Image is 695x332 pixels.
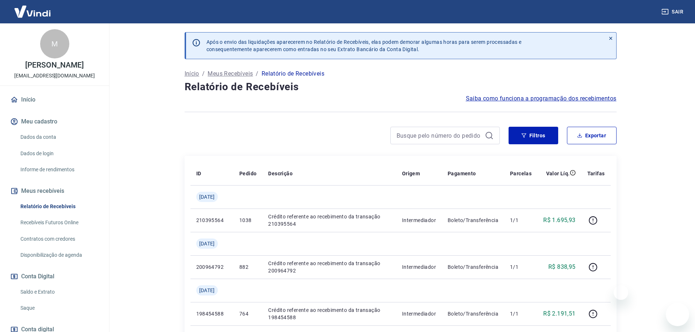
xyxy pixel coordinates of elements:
p: Intermediador [402,217,436,224]
p: Boleto/Transferência [448,263,498,271]
p: R$ 1.695,93 [543,216,575,225]
input: Busque pelo número do pedido [397,130,482,141]
p: Boleto/Transferência [448,217,498,224]
p: Pagamento [448,170,476,177]
a: Saldo e Extrato [18,285,100,299]
a: Informe de rendimentos [18,162,100,177]
a: Início [9,92,100,108]
p: Descrição [268,170,293,177]
button: Meu cadastro [9,114,100,130]
a: Contratos com credores [18,232,100,247]
a: Disponibilização de agenda [18,248,100,263]
span: [DATE] [199,193,215,201]
p: / [202,69,205,78]
button: Sair [660,5,686,19]
p: Boleto/Transferência [448,310,498,317]
p: / [256,69,258,78]
iframe: Botão para abrir a janela de mensagens [666,303,689,326]
a: Dados de login [18,146,100,161]
div: M [40,29,69,58]
p: ID [196,170,201,177]
p: 882 [239,263,256,271]
p: Intermediador [402,263,436,271]
p: 764 [239,310,256,317]
button: Conta Digital [9,268,100,285]
p: Após o envio das liquidações aparecerem no Relatório de Recebíveis, elas podem demorar algumas ho... [206,38,522,53]
a: Dados da conta [18,130,100,145]
a: Início [185,69,199,78]
p: 1/1 [510,263,532,271]
p: Crédito referente ao recebimento da transação 210395564 [268,213,390,228]
p: Valor Líq. [546,170,570,177]
p: 198454588 [196,310,228,317]
p: 1/1 [510,217,532,224]
p: Relatório de Recebíveis [262,69,324,78]
a: Recebíveis Futuros Online [18,215,100,230]
p: 1/1 [510,310,532,317]
p: R$ 838,95 [548,263,576,271]
p: Parcelas [510,170,532,177]
button: Exportar [567,127,617,144]
p: Crédito referente ao recebimento da transação 198454588 [268,306,390,321]
p: R$ 2.191,51 [543,309,575,318]
p: Origem [402,170,420,177]
a: Meus Recebíveis [208,69,253,78]
button: Filtros [509,127,558,144]
p: 1038 [239,217,256,224]
img: Vindi [9,0,56,23]
p: Tarifas [587,170,605,177]
span: [DATE] [199,240,215,247]
a: Saiba como funciona a programação dos recebimentos [466,94,617,103]
p: 200964792 [196,263,228,271]
p: Intermediador [402,310,436,317]
p: 210395564 [196,217,228,224]
h4: Relatório de Recebíveis [185,80,617,94]
a: Relatório de Recebíveis [18,199,100,214]
p: Crédito referente ao recebimento da transação 200964792 [268,260,390,274]
p: Pedido [239,170,256,177]
span: [DATE] [199,287,215,294]
iframe: Fechar mensagem [614,285,628,300]
a: Saque [18,301,100,316]
p: [EMAIL_ADDRESS][DOMAIN_NAME] [14,72,95,80]
p: [PERSON_NAME] [25,61,84,69]
button: Meus recebíveis [9,183,100,199]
